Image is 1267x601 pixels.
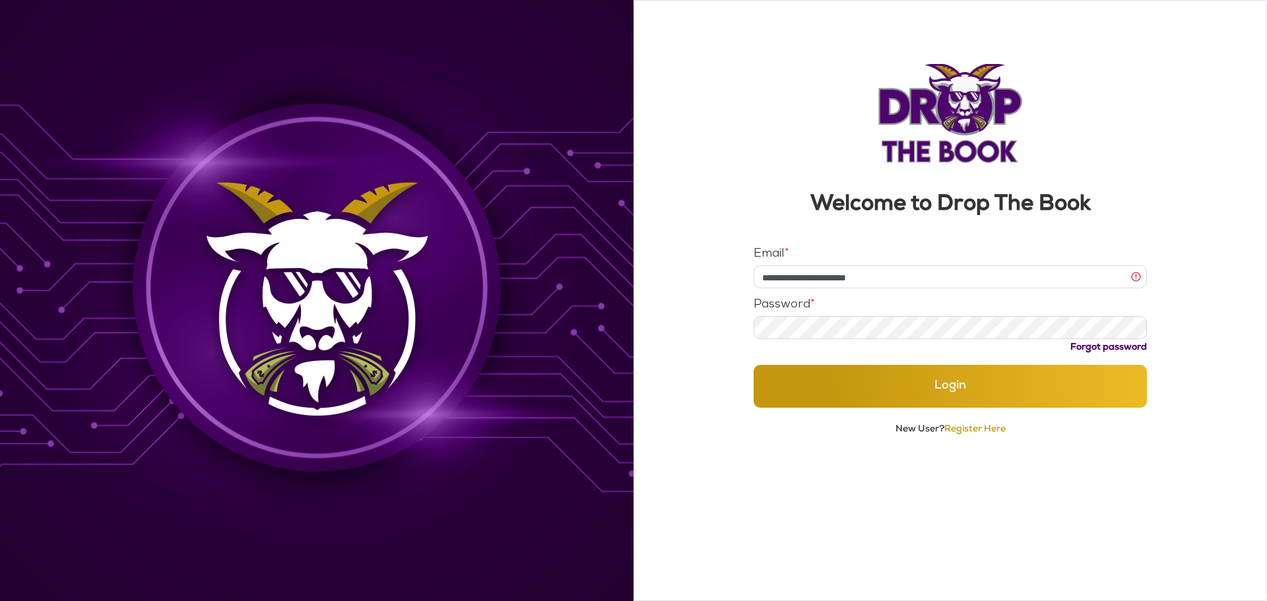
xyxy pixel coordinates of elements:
a: Register Here [944,425,1006,434]
label: Email [754,248,789,260]
a: Forgot password [1070,343,1147,352]
p: New User? [754,424,1148,436]
img: Background Image [191,170,443,431]
label: Password [754,299,815,311]
h3: Welcome to Drop The Book [754,195,1148,216]
button: Login [754,365,1148,408]
img: Logo [877,64,1023,163]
